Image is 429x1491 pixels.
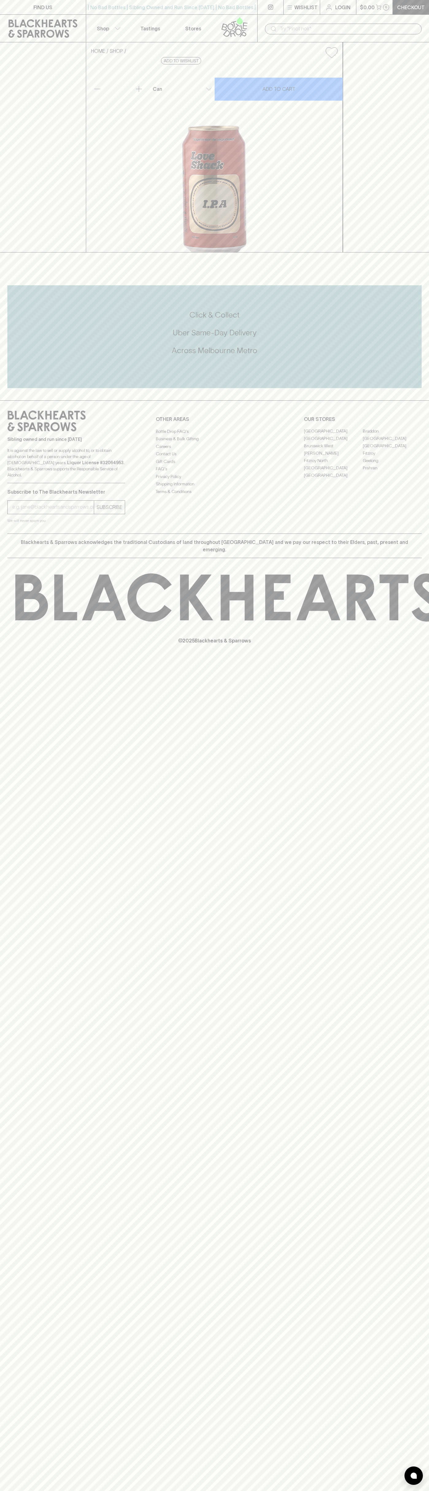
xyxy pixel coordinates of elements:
[304,428,363,435] a: [GEOGRAPHIC_DATA]
[156,465,274,473] a: FAQ's
[215,78,343,101] button: ADD TO CART
[140,25,160,32] p: Tastings
[360,4,375,11] p: $0.00
[156,473,274,480] a: Privacy Policy
[363,442,422,450] a: [GEOGRAPHIC_DATA]
[129,15,172,42] a: Tastings
[411,1473,417,1479] img: bubble-icon
[304,435,363,442] a: [GEOGRAPHIC_DATA]
[110,48,123,54] a: SHOP
[397,4,425,11] p: Checkout
[86,15,129,42] button: Shop
[97,25,109,32] p: Shop
[91,48,105,54] a: HOME
[363,464,422,472] a: Prahran
[304,442,363,450] a: Brunswick West
[7,310,422,320] h5: Click & Collect
[262,85,295,93] p: ADD TO CART
[33,4,52,11] p: FIND US
[156,415,274,423] p: OTHER AREAS
[156,480,274,488] a: Shipping Information
[156,488,274,495] a: Terms & Conditions
[7,285,422,388] div: Call to action block
[156,435,274,443] a: Business & Bulk Gifting
[150,83,214,95] div: Can
[363,450,422,457] a: Fitzroy
[67,460,124,465] strong: Liquor License #32064953
[304,450,363,457] a: [PERSON_NAME]
[153,85,162,93] p: Can
[304,415,422,423] p: OUR STORES
[172,15,215,42] a: Stores
[304,457,363,464] a: Fitzroy North
[7,345,422,356] h5: Across Melbourne Metro
[7,488,125,495] p: Subscribe to The Blackhearts Newsletter
[304,472,363,479] a: [GEOGRAPHIC_DATA]
[363,428,422,435] a: Braddon
[294,4,318,11] p: Wishlist
[7,436,125,442] p: Sibling owned and run since [DATE]
[385,6,387,9] p: 0
[12,502,94,512] input: e.g. jane@blackheartsandsparrows.com.au
[86,63,343,252] img: 24898.png
[156,443,274,450] a: Careers
[335,4,350,11] p: Login
[156,450,274,458] a: Contact Us
[185,25,201,32] p: Stores
[280,24,417,34] input: Try "Pinot noir"
[7,518,125,524] p: We will never spam you
[161,57,201,64] button: Add to wishlist
[94,501,125,514] button: SUBSCRIBE
[304,464,363,472] a: [GEOGRAPHIC_DATA]
[156,458,274,465] a: Gift Cards
[363,457,422,464] a: Geelong
[363,435,422,442] a: [GEOGRAPHIC_DATA]
[7,328,422,338] h5: Uber Same-Day Delivery
[323,45,340,60] button: Add to wishlist
[156,428,274,435] a: Bottle Drop FAQ's
[7,447,125,478] p: It is against the law to sell or supply alcohol to, or to obtain alcohol on behalf of a person un...
[97,503,122,511] p: SUBSCRIBE
[12,538,417,553] p: Blackhearts & Sparrows acknowledges the traditional Custodians of land throughout [GEOGRAPHIC_DAT...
